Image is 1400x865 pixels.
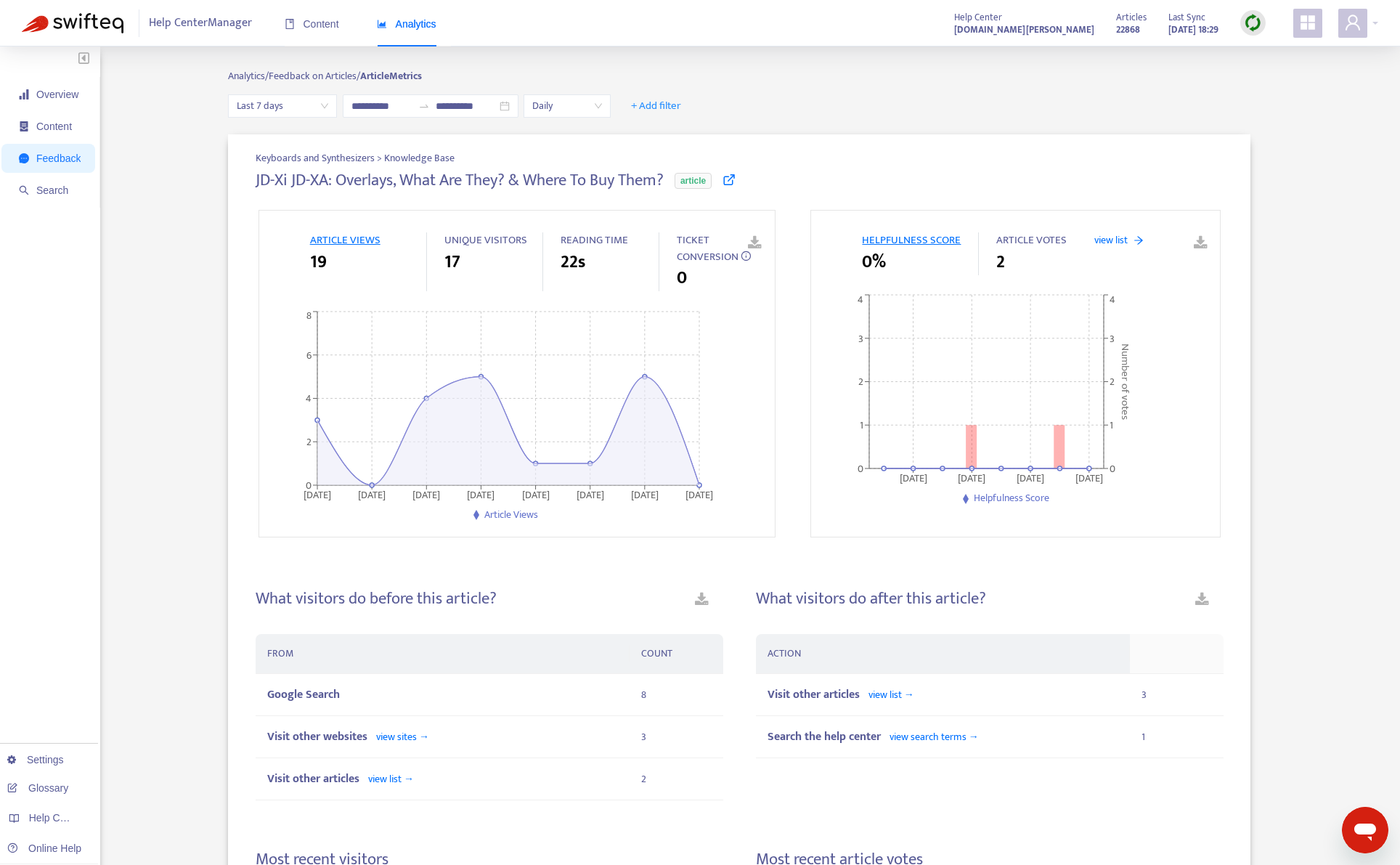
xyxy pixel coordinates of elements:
tspan: 4 [1110,291,1115,308]
span: 22s [561,249,585,275]
tspan: 4 [306,390,312,407]
span: 0% [862,249,886,275]
h4: JD-Xi JD-XA: Overlays, What Are They? & Where To Buy Them? [256,171,664,190]
span: 17 [444,249,460,275]
span: 2 [996,249,1005,275]
h4: What visitors do before this article? [256,589,497,609]
tspan: 2 [858,374,863,391]
a: Glossary [7,782,68,794]
span: READING TIME [561,231,628,249]
tspan: 6 [306,346,312,363]
span: Search [36,184,68,196]
tspan: 0 [306,477,312,494]
tspan: 0 [1110,460,1115,477]
span: HELPFULNESS SCORE [862,231,961,249]
strong: [DATE] 18:29 [1168,22,1218,38]
tspan: 1 [1110,417,1113,434]
strong: 22868 [1116,22,1140,38]
span: 3 [641,728,646,745]
span: user [1344,14,1362,31]
span: Overview [36,89,78,100]
span: view list → [368,771,414,787]
span: Search the help center [768,727,881,747]
span: Keyboards and Synthesizers [256,150,377,166]
span: view list [1094,232,1128,248]
span: UNIQUE VISITORS [444,231,527,249]
a: Settings [7,754,64,765]
span: search [19,185,29,195]
span: view list → [868,686,914,703]
span: ARTICLE VOTES [996,231,1067,249]
tspan: [DATE] [412,487,440,503]
iframe: メッセージングウィンドウを開くボタン [1342,807,1388,853]
img: Swifteq [22,13,123,33]
strong: Article Metrics [360,68,422,84]
span: 0 [677,265,687,291]
th: FROM [256,634,630,674]
a: Online Help [7,842,81,854]
span: message [19,153,29,163]
tspan: [DATE] [631,487,659,503]
span: arrow-right [1134,235,1144,245]
span: book [285,19,295,29]
tspan: 1 [860,417,863,434]
tspan: 2 [306,434,312,450]
span: 8 [641,686,646,703]
tspan: 2 [1110,374,1115,391]
tspan: [DATE] [900,470,927,487]
th: ACTION [756,634,1130,674]
span: Google Search [267,685,340,704]
span: Analytics [377,18,436,30]
tspan: [DATE] [1075,470,1103,487]
span: view search terms → [890,728,979,745]
span: Analytics/ Feedback on Articles/ [228,68,360,84]
span: Last Sync [1168,9,1205,25]
span: to [418,100,430,112]
tspan: [DATE] [467,487,495,503]
span: article [675,173,712,189]
span: area-chart [377,19,387,29]
tspan: [DATE] [959,470,986,487]
span: Article Views [484,506,538,523]
tspan: 3 [858,330,863,347]
span: Last 7 days [237,95,328,117]
span: Articles [1116,9,1147,25]
th: COUNT [630,634,723,674]
h4: What visitors do after this article? [756,589,986,609]
button: + Add filter [620,94,692,118]
span: Help Center Manager [149,9,252,37]
span: Knowledge Base [384,150,455,166]
span: Feedback [36,153,81,164]
tspan: 3 [1110,330,1115,347]
span: Visit other websites [267,727,367,747]
span: Content [36,121,72,132]
span: 19 [310,249,327,275]
tspan: 4 [858,291,863,308]
span: ARTICLE VIEWS [310,231,380,249]
tspan: [DATE] [576,487,603,503]
tspan: [DATE] [358,487,386,503]
span: Visit other articles [267,769,359,789]
span: > [377,150,384,166]
span: Daily [532,95,602,117]
img: sync.dc5367851b00ba804db3.png [1244,14,1262,32]
tspan: 8 [306,307,312,324]
span: signal [19,89,29,100]
span: 1 [1141,728,1145,745]
span: 3 [1141,686,1147,703]
span: container [19,121,29,131]
tspan: 0 [858,460,863,477]
tspan: Number of votes [1116,344,1134,420]
tspan: [DATE] [521,487,549,503]
a: [DOMAIN_NAME][PERSON_NAME] [954,21,1094,38]
span: Content [285,18,339,30]
span: Visit other articles [768,685,860,704]
tspan: [DATE] [685,487,713,503]
span: swap-right [418,100,430,112]
tspan: [DATE] [1017,470,1045,487]
span: Helpfulness Score [974,490,1049,506]
span: TICKET CONVERSION [677,231,738,266]
span: appstore [1299,14,1316,31]
span: view sites → [376,728,429,745]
